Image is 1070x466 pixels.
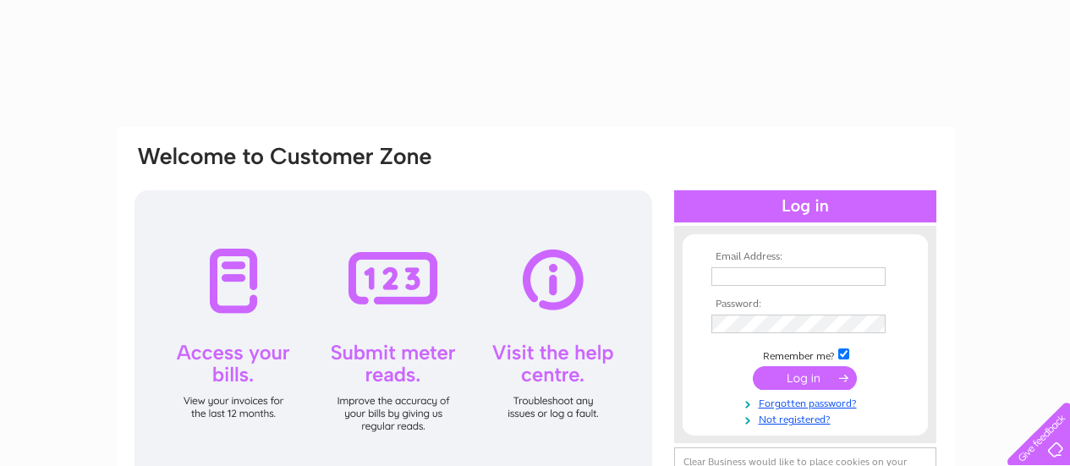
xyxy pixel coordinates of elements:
input: Submit [753,366,857,390]
a: Not registered? [711,410,903,426]
a: Forgotten password? [711,394,903,410]
th: Password: [707,299,903,310]
th: Email Address: [707,251,903,263]
td: Remember me? [707,346,903,363]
